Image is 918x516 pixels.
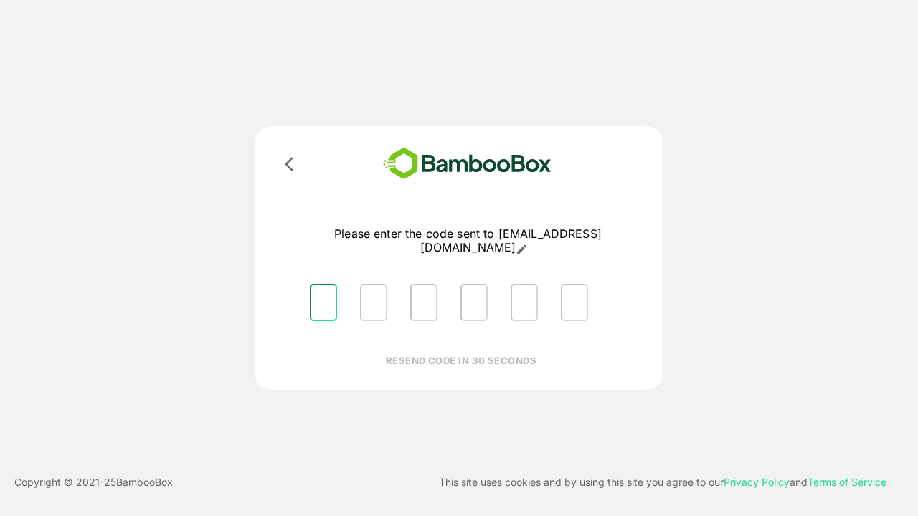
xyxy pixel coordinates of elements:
input: Please enter OTP character 4 [460,284,488,321]
p: This site uses cookies and by using this site you agree to our and [439,474,886,491]
input: Please enter OTP character 2 [360,284,387,321]
input: Please enter OTP character 6 [561,284,588,321]
input: Please enter OTP character 1 [310,284,337,321]
input: Please enter OTP character 5 [511,284,538,321]
input: Please enter OTP character 3 [410,284,437,321]
a: Terms of Service [808,476,886,488]
p: Copyright © 2021- 25 BambooBox [14,474,173,491]
p: Please enter the code sent to [EMAIL_ADDRESS][DOMAIN_NAME] [298,227,638,255]
a: Privacy Policy [724,476,790,488]
img: bamboobox [362,143,572,184]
